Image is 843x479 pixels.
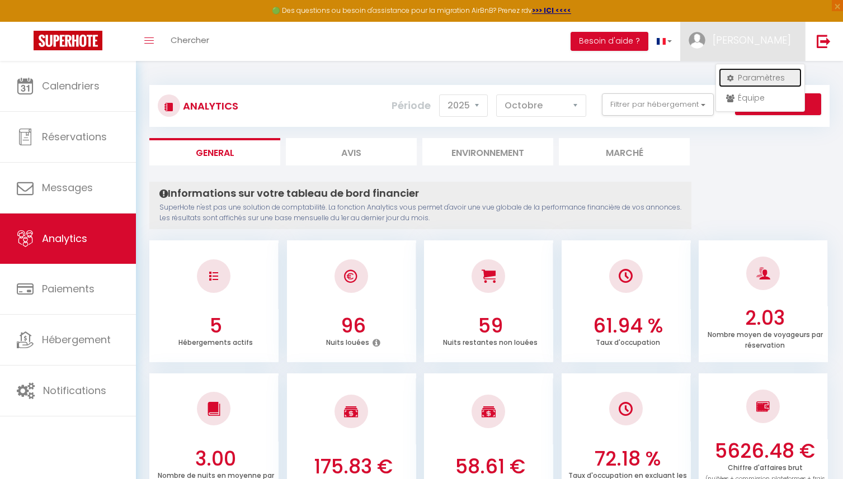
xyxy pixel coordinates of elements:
[178,335,253,347] p: Hébergements actifs
[719,68,802,87] a: Paramètres
[719,88,802,107] a: Équipe
[532,6,571,15] a: >>> ICI <<<<
[149,138,280,165] li: General
[713,33,791,47] span: [PERSON_NAME]
[286,138,417,165] li: Avis
[162,22,218,61] a: Chercher
[708,328,823,350] p: Nombre moyen de voyageurs par réservation
[42,333,111,347] span: Hébergement
[159,187,681,200] h4: Informations sur votre tableau de bord financier
[756,400,770,413] img: NO IMAGE
[619,402,633,416] img: NO IMAGE
[392,93,431,118] label: Période
[568,314,687,338] h3: 61.94 %
[568,447,687,471] h3: 72.18 %
[571,32,648,51] button: Besoin d'aide ?
[602,93,714,116] button: Filtrer par hébergement
[443,335,538,347] p: Nuits restantes non louées
[42,130,107,144] span: Réservations
[559,138,690,165] li: Marché
[42,79,100,93] span: Calendriers
[680,22,805,61] a: ... [PERSON_NAME]
[159,202,681,224] p: SuperHote n'est pas une solution de comptabilité. La fonction Analytics vous permet d'avoir une v...
[34,31,102,50] img: Super Booking
[42,282,95,296] span: Paiements
[156,314,276,338] h3: 5
[422,138,553,165] li: Environnement
[156,447,276,471] h3: 3.00
[431,314,550,338] h3: 59
[293,455,413,478] h3: 175.83 €
[43,383,106,397] span: Notifications
[180,93,238,118] h3: Analytics
[293,314,413,338] h3: 96
[596,335,660,347] p: Taux d'occupation
[705,439,825,463] h3: 5626.48 €
[817,34,831,48] img: logout
[705,306,825,330] h3: 2.03
[431,455,550,478] h3: 58.61 €
[42,231,87,245] span: Analytics
[326,335,369,347] p: Nuits louées
[209,272,218,281] img: NO IMAGE
[171,34,209,46] span: Chercher
[42,181,93,195] span: Messages
[689,32,705,49] img: ...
